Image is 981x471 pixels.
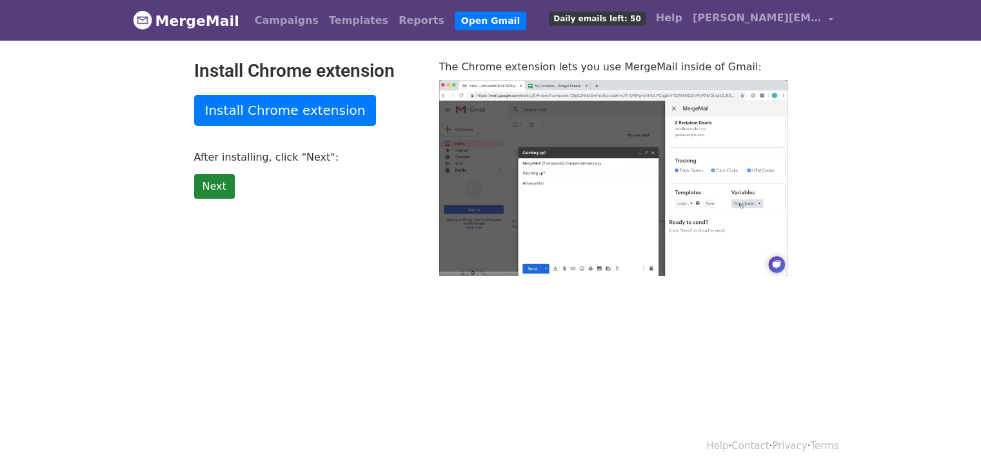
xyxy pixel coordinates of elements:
[393,8,450,34] a: Reports
[706,440,728,452] a: Help
[772,440,807,452] a: Privacy
[693,10,822,26] span: [PERSON_NAME][EMAIL_ADDRESS][PERSON_NAME][DOMAIN_NAME]
[549,12,645,26] span: Daily emails left: 50
[194,174,235,199] a: Next
[133,10,152,30] img: MergeMail logo
[133,7,239,34] a: MergeMail
[810,440,838,452] a: Terms
[194,150,420,164] p: After installing, click "Next":
[250,8,324,34] a: Campaigns
[651,5,688,31] a: Help
[455,12,526,30] a: Open Gmail
[688,5,838,35] a: [PERSON_NAME][EMAIL_ADDRESS][PERSON_NAME][DOMAIN_NAME]
[194,95,377,126] a: Install Chrome extension
[917,409,981,471] iframe: Chat Widget
[324,8,393,34] a: Templates
[731,440,769,452] a: Contact
[439,60,788,74] p: The Chrome extension lets you use MergeMail inside of Gmail:
[544,5,650,31] a: Daily emails left: 50
[194,60,420,82] h2: Install Chrome extension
